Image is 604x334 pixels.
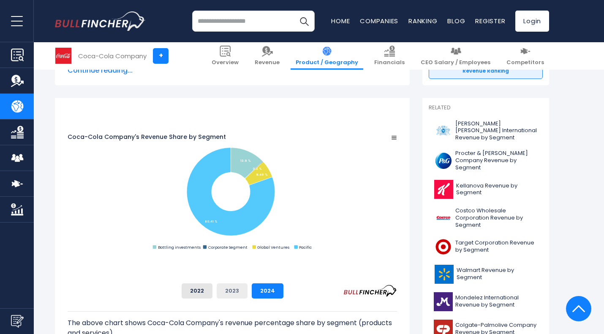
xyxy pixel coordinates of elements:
a: Register [475,16,505,25]
tspan: 80.41 % [205,220,218,224]
p: Related [429,104,543,111]
text: Bottling investments [158,244,201,250]
button: 2023 [217,283,248,299]
span: [PERSON_NAME] [PERSON_NAME] International Revenue by Segment [455,120,538,142]
div: Coca-Cola Company [78,51,147,61]
a: + [153,48,169,64]
tspan: Coca-Cola Company's Revenue Share by Segment [68,133,226,141]
a: Blog [447,16,465,25]
span: Financials [374,59,405,66]
img: WMT logo [434,265,454,284]
span: Walmart Revenue by Segment [457,267,538,281]
a: Login [515,11,549,32]
text: Corporate Segment [208,244,248,250]
img: MDLZ logo [434,292,453,311]
a: Target Corporation Revenue by Segment [429,235,543,258]
span: Product / Geography [296,59,358,66]
button: 2024 [252,283,283,299]
span: Competitors [506,59,544,66]
a: Home [331,16,350,25]
svg: Coca-Cola Company's Revenue Share by Segment [68,108,397,277]
a: Ranking [408,16,437,25]
a: Overview [207,42,244,70]
a: Costco Wholesale Corporation Revenue by Segment [429,205,543,231]
span: Costco Wholesale Corporation Revenue by Segment [455,207,538,229]
button: Search [294,11,315,32]
span: CEO Salary / Employees [421,59,490,66]
a: Financials [369,42,410,70]
a: CEO Salary / Employees [416,42,495,70]
a: Mondelez International Revenue by Segment [429,290,543,313]
img: bullfincher logo [55,11,146,31]
img: PM logo [434,121,453,140]
span: Revenue [255,59,280,66]
a: Procter & [PERSON_NAME] Company Revenue by Segment [429,148,543,174]
a: Go to homepage [55,11,146,31]
a: Competitors [501,42,549,70]
a: Product / Geography [291,42,363,70]
text: Pacific [299,244,312,250]
span: Kellanova Revenue by Segment [456,182,538,197]
text: Global Ventures [257,244,289,250]
tspan: 12.9 % [240,159,251,163]
a: [PERSON_NAME] [PERSON_NAME] International Revenue by Segment [429,118,543,144]
img: K logo [434,180,454,199]
a: Companies [360,16,398,25]
span: Overview [212,59,239,66]
tspan: 0.2 % [253,167,262,171]
a: Walmart Revenue by Segment [429,263,543,286]
a: Kellanova Revenue by Segment [429,178,543,201]
span: Procter & [PERSON_NAME] Company Revenue by Segment [455,150,538,171]
span: Mondelez International Revenue by Segment [455,294,538,309]
img: PG logo [434,151,453,170]
img: TGT logo [434,237,453,256]
span: Target Corporation Revenue by Segment [455,239,538,254]
a: Revenue Ranking [429,63,543,79]
a: Revenue [250,42,285,70]
img: COST logo [434,209,453,228]
button: 2022 [182,283,212,299]
span: Continue reading... [68,65,397,76]
img: KO logo [55,48,71,64]
tspan: 6.49 % [256,173,268,177]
